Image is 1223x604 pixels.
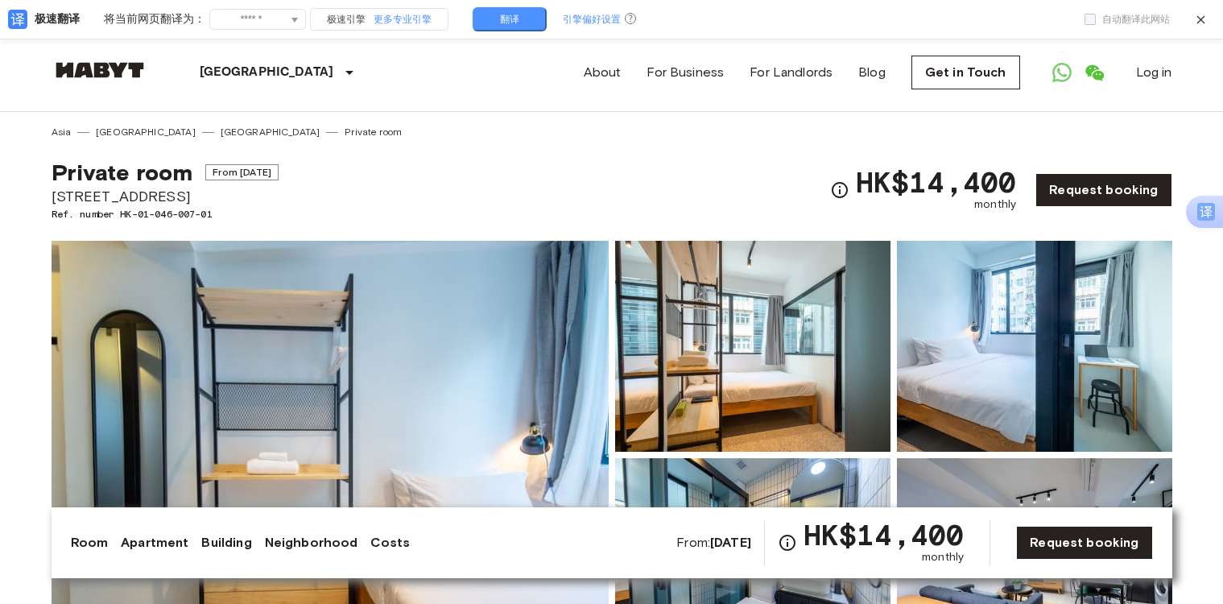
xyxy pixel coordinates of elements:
a: Neighborhood [265,533,358,552]
a: Building [201,533,251,552]
svg: Check cost overview for full price breakdown. Please note that discounts apply to new joiners onl... [778,533,797,552]
a: For Landlords [750,63,833,82]
span: [STREET_ADDRESS] [52,186,279,207]
a: Request booking [1016,526,1152,560]
a: [GEOGRAPHIC_DATA] [221,125,320,139]
a: Blog [858,63,886,82]
span: HK$14,400 [856,168,1016,197]
span: Private room [52,159,193,186]
p: [GEOGRAPHIC_DATA] [200,63,334,82]
a: About [584,63,622,82]
span: HK$14,400 [804,520,964,549]
img: Habyt [52,62,148,78]
span: Ref. number HK-01-046-007-01 [52,207,279,221]
a: Costs [370,533,410,552]
span: From: [676,534,751,552]
b: [DATE] [710,535,751,550]
span: monthly [974,197,1016,213]
a: For Business [647,63,724,82]
a: Room [71,533,109,552]
a: Request booking [1035,173,1171,207]
a: Get in Touch [911,56,1020,89]
a: Open WhatsApp [1046,56,1078,89]
a: Asia [52,125,72,139]
img: Picture of unit HK-01-046-007-01 [897,241,1172,452]
svg: Check cost overview for full price breakdown. Please note that discounts apply to new joiners onl... [830,180,849,200]
a: [GEOGRAPHIC_DATA] [96,125,196,139]
a: Private room [345,125,402,139]
span: monthly [922,549,964,565]
img: Picture of unit HK-01-046-007-01 [615,241,890,452]
a: Apartment [121,533,188,552]
a: Log in [1136,63,1172,82]
span: From [DATE] [205,164,279,180]
a: Open WeChat [1078,56,1110,89]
